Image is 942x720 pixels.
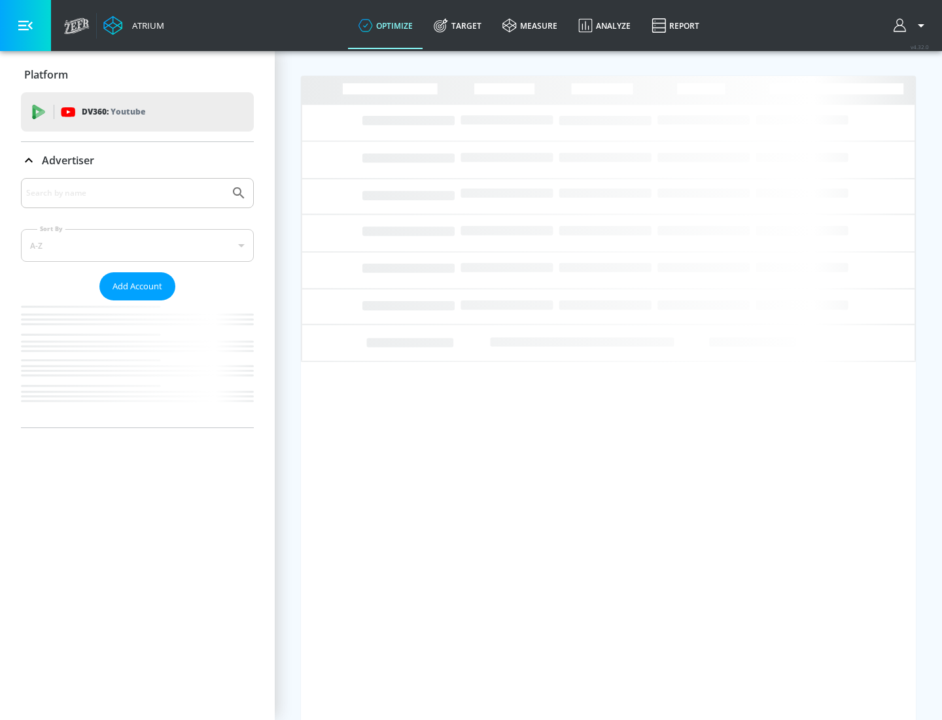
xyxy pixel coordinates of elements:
a: optimize [348,2,423,49]
input: Search by name [26,185,224,202]
a: Report [641,2,710,49]
a: Atrium [103,16,164,35]
div: Atrium [127,20,164,31]
a: measure [492,2,568,49]
nav: list of Advertiser [21,300,254,427]
a: Target [423,2,492,49]
div: A-Z [21,229,254,262]
p: Youtube [111,105,145,118]
button: Add Account [99,272,175,300]
div: Advertiser [21,142,254,179]
p: Platform [24,67,68,82]
div: DV360: Youtube [21,92,254,132]
p: Advertiser [42,153,94,168]
span: Add Account [113,279,162,294]
span: v 4.32.0 [911,43,929,50]
a: Analyze [568,2,641,49]
div: Advertiser [21,178,254,427]
p: DV360: [82,105,145,119]
label: Sort By [37,225,65,233]
div: Platform [21,56,254,93]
